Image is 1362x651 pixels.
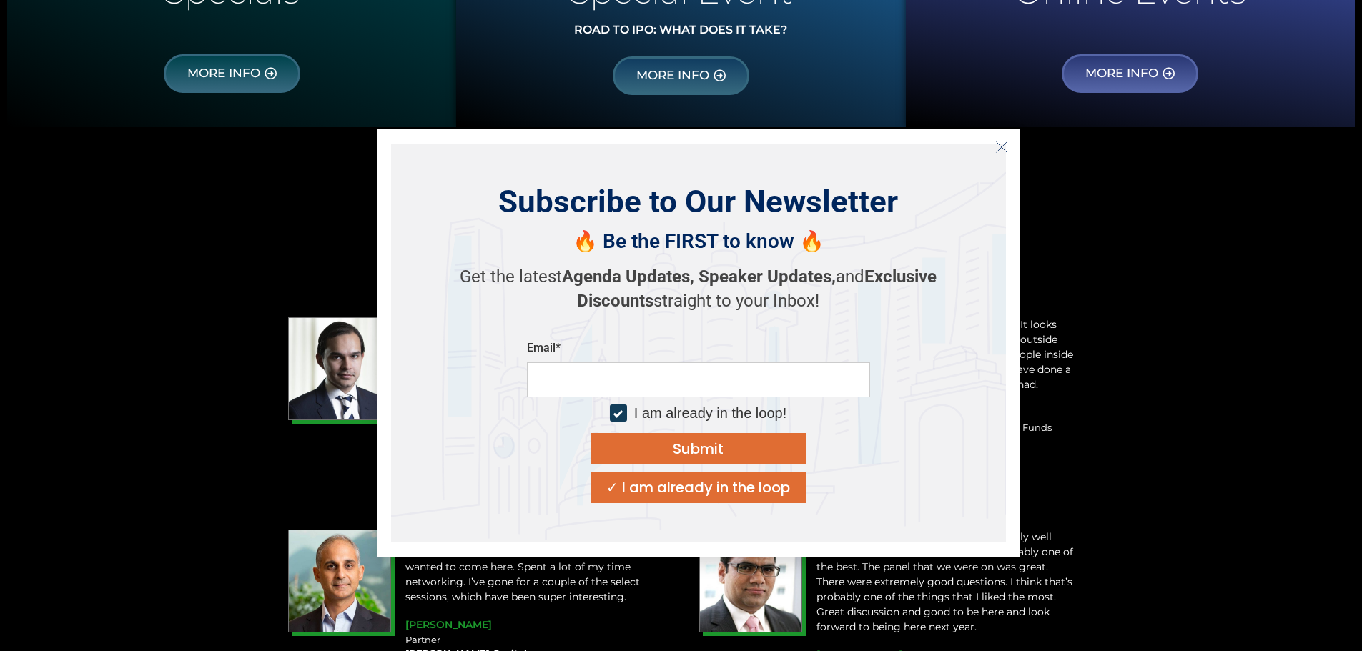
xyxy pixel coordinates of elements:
span: MORE INFO [1085,67,1158,80]
span: MORE INFO [636,69,709,82]
img: Sachin-Bhanot [288,317,391,420]
p: ROAD TO IPO: WHAT DOES IT TAKE? [463,24,898,36]
a: MORE INFO [613,56,749,95]
p: I think that turnout is fantastic. It’s a great networking event, which is one of the reasons I w... [405,530,663,605]
img: Sunil Mishra [699,530,802,632]
a: MORE INFO [164,54,300,93]
img: SARIT CHOPRA [288,530,391,632]
span: MORE INFO [187,67,260,80]
p: This is bigger than last year and extremely well attended. And the speaker lineup is probably one... [816,530,1075,635]
span: [PERSON_NAME] [405,618,492,631]
a: MORE INFO [1062,54,1198,93]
